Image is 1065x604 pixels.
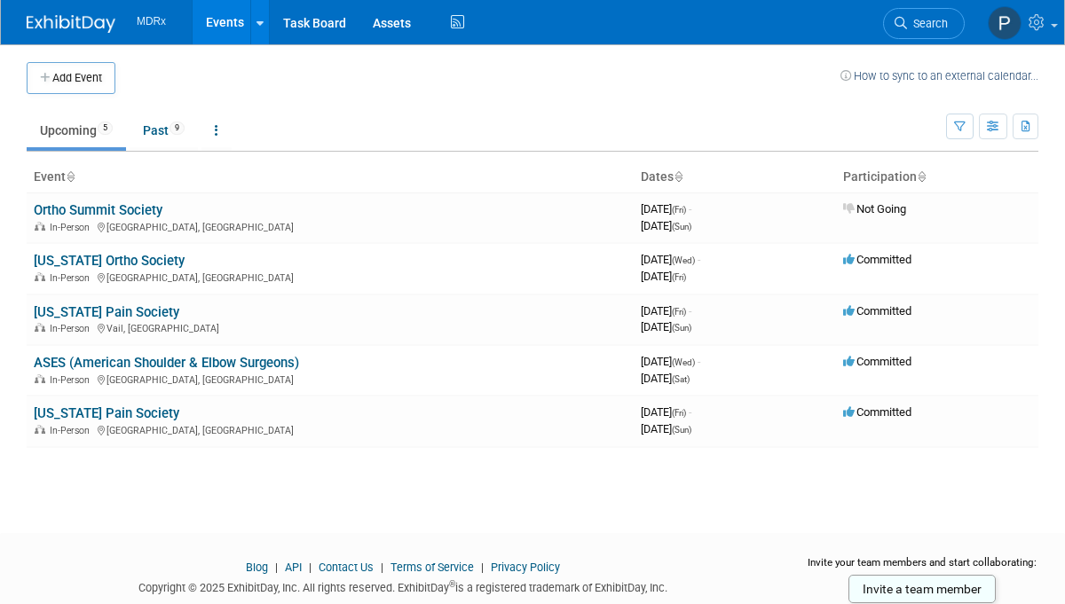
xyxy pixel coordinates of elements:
div: [GEOGRAPHIC_DATA], [GEOGRAPHIC_DATA] [34,372,627,386]
div: Copyright © 2025 ExhibitDay, Inc. All rights reserved. ExhibitDay is a registered trademark of Ex... [27,576,779,596]
span: In-Person [50,222,95,233]
span: [DATE] [641,253,700,266]
span: [DATE] [641,304,691,318]
span: (Fri) [672,408,686,418]
sup: ® [449,579,455,589]
span: Committed [843,253,911,266]
img: Philip D'Adderio [988,6,1022,40]
a: How to sync to an external calendar... [840,69,1038,82]
span: (Wed) [672,255,695,265]
a: ASES (American Shoulder & Elbow Surgeons) [34,355,299,371]
img: ExhibitDay [27,15,115,33]
a: Past9 [130,114,198,147]
th: Event [27,162,634,192]
div: [GEOGRAPHIC_DATA], [GEOGRAPHIC_DATA] [34,270,627,284]
span: [DATE] [641,270,686,283]
div: Vail, [GEOGRAPHIC_DATA] [34,320,627,334]
a: Blog [246,561,268,574]
span: - [689,202,691,216]
span: (Fri) [672,205,686,215]
span: | [477,561,488,574]
a: [US_STATE] Pain Society [34,304,179,320]
a: Privacy Policy [491,561,560,574]
span: (Wed) [672,357,695,367]
span: Not Going [843,202,906,216]
a: API [285,561,302,574]
span: (Sun) [672,222,691,231]
span: | [376,561,388,574]
a: Sort by Participation Type [917,169,926,184]
span: 5 [98,122,113,135]
span: In-Person [50,374,95,386]
a: Upcoming5 [27,114,126,147]
span: Search [907,17,948,30]
span: (Sun) [672,323,691,333]
span: Committed [843,355,911,368]
span: In-Person [50,272,95,284]
a: [US_STATE] Ortho Society [34,253,185,269]
span: - [689,304,691,318]
span: (Fri) [672,272,686,282]
img: In-Person Event [35,374,45,383]
span: Committed [843,304,911,318]
img: In-Person Event [35,272,45,281]
span: [DATE] [641,219,691,232]
span: In-Person [50,323,95,334]
span: - [698,355,700,368]
span: MDRx [137,15,166,27]
a: Search [883,8,965,39]
a: Sort by Event Name [66,169,75,184]
span: [DATE] [641,372,690,385]
img: In-Person Event [35,425,45,434]
span: (Sun) [672,425,691,435]
span: (Sat) [672,374,690,384]
span: 9 [170,122,185,135]
div: Invite your team members and start collaborating: [806,555,1039,582]
span: (Fri) [672,307,686,317]
span: In-Person [50,425,95,436]
th: Dates [634,162,836,192]
span: [DATE] [641,202,691,216]
span: [DATE] [641,320,691,333]
span: [DATE] [641,422,691,435]
a: [US_STATE] Pain Society [34,405,179,421]
a: Contact Us [319,561,374,574]
a: Terms of Service [390,561,474,574]
a: Ortho Summit Society [34,202,162,218]
span: [DATE] [641,355,700,368]
span: - [689,405,691,419]
a: Invite a team member [848,575,996,603]
a: Sort by Start Date [674,169,682,184]
img: In-Person Event [35,323,45,332]
img: In-Person Event [35,222,45,231]
div: [GEOGRAPHIC_DATA], [GEOGRAPHIC_DATA] [34,422,627,436]
div: [GEOGRAPHIC_DATA], [GEOGRAPHIC_DATA] [34,219,627,233]
span: | [304,561,316,574]
span: Committed [843,405,911,419]
span: - [698,253,700,266]
span: | [271,561,282,574]
button: Add Event [27,62,115,94]
span: [DATE] [641,405,691,419]
th: Participation [836,162,1038,192]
